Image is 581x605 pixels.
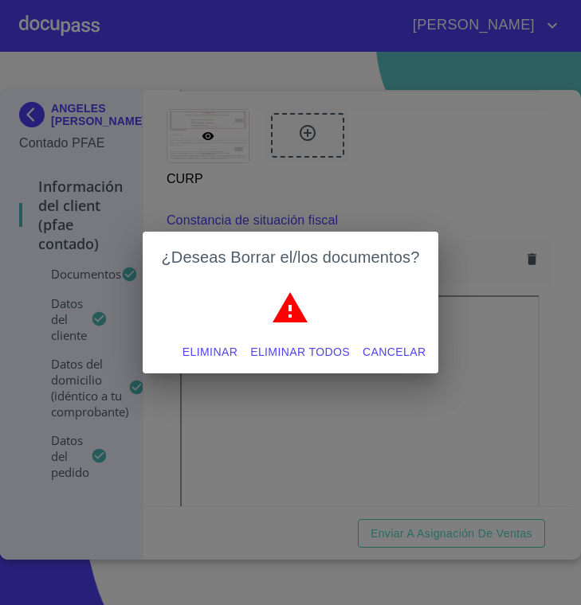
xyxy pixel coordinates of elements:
[363,342,426,362] span: Cancelar
[176,338,244,367] button: Eliminar
[356,338,432,367] button: Cancelar
[162,244,420,270] h2: ¿Deseas Borrar el/los documentos?
[244,338,356,367] button: Eliminar todos
[183,342,238,362] span: Eliminar
[250,342,350,362] span: Eliminar todos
